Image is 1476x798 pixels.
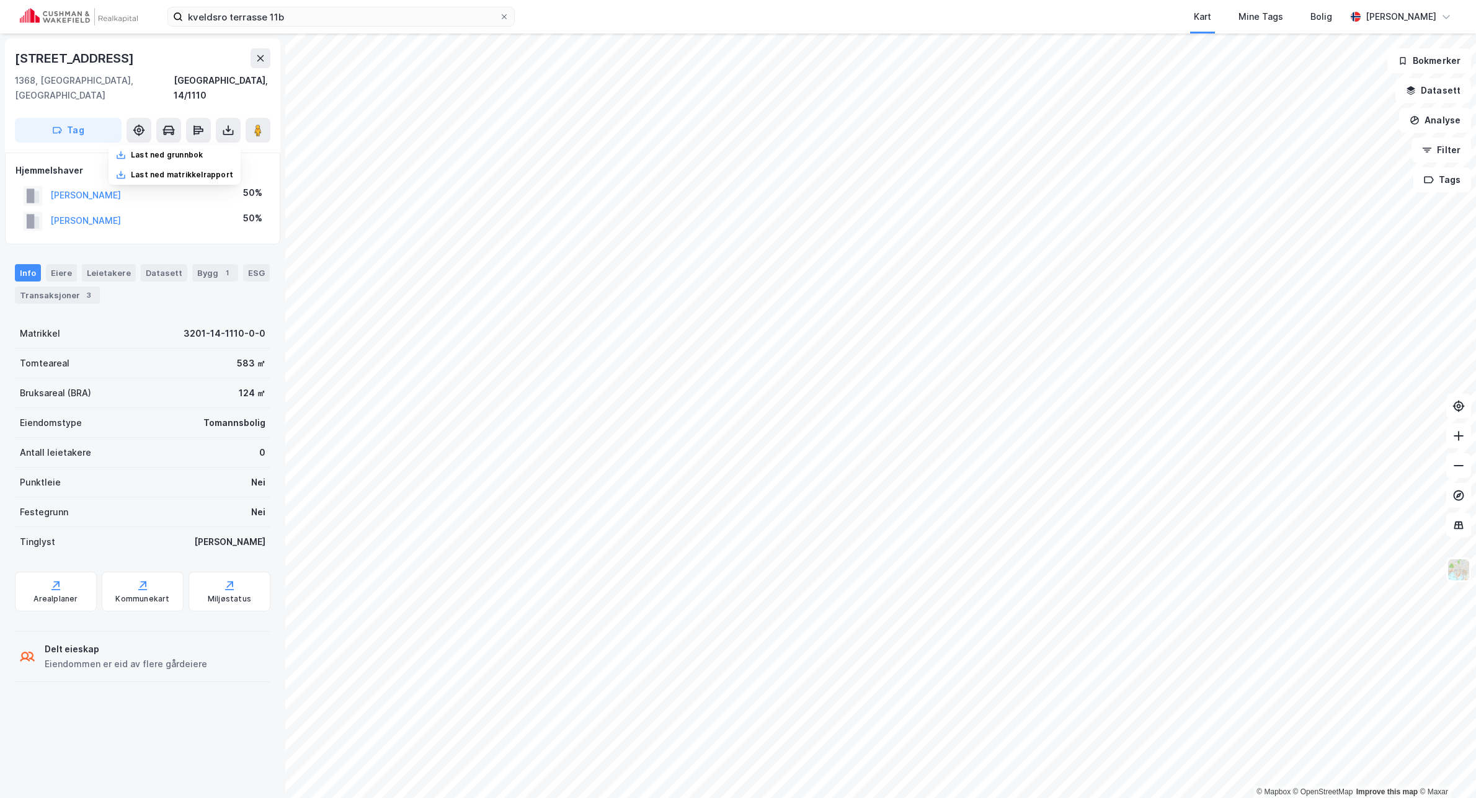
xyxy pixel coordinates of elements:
button: Filter [1412,138,1471,162]
a: Mapbox [1256,787,1291,796]
button: Tag [15,118,122,143]
div: Miljøstatus [208,594,251,604]
div: Tinglyst [20,534,55,549]
div: Eiere [46,264,77,282]
div: Last ned matrikkelrapport [131,170,233,180]
div: [PERSON_NAME] [194,534,265,549]
button: Analyse [1399,108,1471,133]
div: Info [15,264,41,282]
div: 1368, [GEOGRAPHIC_DATA], [GEOGRAPHIC_DATA] [15,73,174,103]
iframe: Chat Widget [1414,738,1476,798]
div: [STREET_ADDRESS] [15,48,136,68]
a: Improve this map [1356,787,1418,796]
button: Datasett [1395,78,1471,103]
div: 124 ㎡ [239,386,265,401]
input: Søk på adresse, matrikkel, gårdeiere, leietakere eller personer [183,7,499,26]
div: Arealplaner [33,594,78,604]
div: Delt eieskap [45,642,207,657]
div: Kontrollprogram for chat [1414,738,1476,798]
a: OpenStreetMap [1293,787,1353,796]
div: 50% [243,185,262,200]
div: Datasett [141,264,187,282]
div: Eiendomstype [20,415,82,430]
div: 1 [221,267,233,279]
div: 50% [243,211,262,226]
div: 0 [259,445,265,460]
div: Hjemmelshaver [16,163,270,178]
div: 3 [82,289,95,301]
button: Tags [1413,167,1471,192]
div: Transaksjoner [15,286,100,304]
div: [PERSON_NAME] [1366,9,1436,24]
img: cushman-wakefield-realkapital-logo.202ea83816669bd177139c58696a8fa1.svg [20,8,138,25]
div: Eiendommen er eid av flere gårdeiere [45,657,207,672]
div: Leietakere [82,264,136,282]
div: Tomannsbolig [203,415,265,430]
div: Kommunekart [115,594,169,604]
button: Bokmerker [1387,48,1471,73]
div: [GEOGRAPHIC_DATA], 14/1110 [174,73,270,103]
img: Z [1447,558,1470,582]
div: Nei [251,505,265,520]
div: Bygg [192,264,238,282]
div: Mine Tags [1238,9,1283,24]
div: Matrikkel [20,326,60,341]
div: Bolig [1310,9,1332,24]
div: Last ned grunnbok [131,150,203,160]
div: Kart [1194,9,1211,24]
div: Festegrunn [20,505,68,520]
div: Tomteareal [20,356,69,371]
div: Punktleie [20,475,61,490]
div: Bruksareal (BRA) [20,386,91,401]
div: Nei [251,475,265,490]
div: 3201-14-1110-0-0 [184,326,265,341]
div: ESG [243,264,270,282]
div: 583 ㎡ [237,356,265,371]
div: Antall leietakere [20,445,91,460]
